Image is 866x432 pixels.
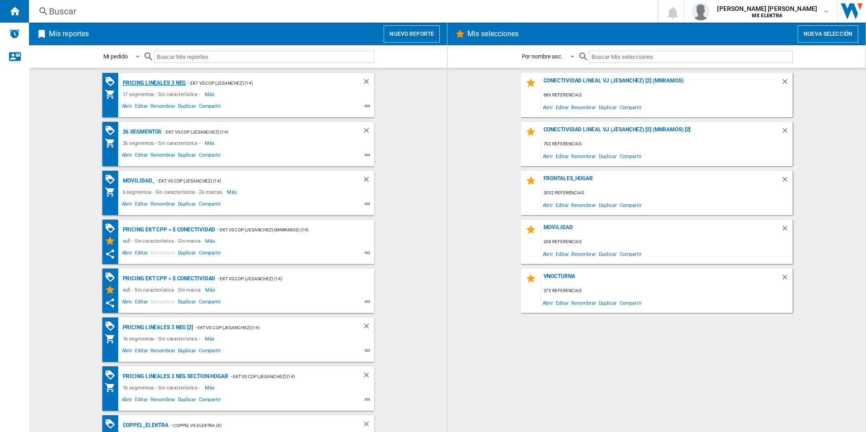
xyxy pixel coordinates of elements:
[541,126,781,139] div: Conectividad Lineal vj (jesanchez) [2] (mnramos) [2]
[105,249,115,259] ng-md-icon: Este reporte se ha compartido contigo
[570,199,597,211] span: Renombrar
[134,346,149,357] span: Editar
[692,2,710,20] img: profile.jpg
[105,138,120,149] div: Mi colección
[9,28,20,39] img: alerts-logo.svg
[105,284,120,295] div: Mis Selecciones
[105,235,120,246] div: Mis Selecciones
[120,346,134,357] span: Abrir
[197,346,222,357] span: Compartir
[120,187,227,197] div: 6 segmentos - Sin característica - 26 marcas
[47,25,91,43] h2: Mis reportes
[597,150,618,162] span: Duplicar
[197,200,222,211] span: Compartir
[149,346,176,357] span: Renombrar
[120,382,205,393] div: 16 segmentos - Sin característica -
[154,175,344,187] div: - EKT vs Cop (jesanchez) (14)
[362,322,374,333] div: Borrar
[105,187,120,197] div: Mi colección
[618,297,643,309] span: Compartir
[541,77,781,90] div: Conectividad Lineal vj (jesanchez) [2] (mnramos)
[541,199,555,211] span: Abrir
[154,51,374,63] input: Buscar Mis reportes
[105,76,120,87] div: Matriz de PROMOCIONES
[177,298,197,308] span: Duplicar
[120,138,205,149] div: 26 segmentos - Sin característica -
[168,420,344,431] div: - COPPEL VS ELEKTRA (4)
[752,13,782,19] b: MX ELEKTRA
[120,175,154,187] div: MOVILIDAD_
[362,420,374,431] div: Borrar
[134,298,149,308] span: Editar
[197,102,222,113] span: Compartir
[120,298,134,308] span: Abrir
[120,333,205,344] div: 16 segmentos - Sin característica -
[49,5,634,18] div: Buscar
[197,395,222,406] span: Compartir
[105,382,120,393] div: Mi colección
[105,298,115,308] ng-md-icon: Este reporte se ha compartido contigo
[105,321,120,332] div: Matriz de PROMOCIONES
[570,297,597,309] span: Renombrar
[134,200,149,211] span: Editar
[149,200,176,211] span: Renombrar
[227,187,238,197] span: Más
[554,297,570,309] span: Editar
[177,102,197,113] span: Duplicar
[541,139,793,150] div: 792 referencias
[149,249,176,259] span: Renombrar
[105,333,120,344] div: Mi colección
[781,224,793,236] div: Borrar
[554,101,570,113] span: Editar
[362,126,374,138] div: Borrar
[541,150,555,162] span: Abrir
[120,273,216,284] div: Pricing EKT CPP > $ Conectividad
[570,101,597,113] span: Renombrar
[205,284,216,295] span: Más
[522,53,563,60] div: Por nombre asc.
[105,223,120,234] div: Matriz de PROMOCIONES
[597,199,618,211] span: Duplicar
[103,53,128,60] div: Mi pedido
[149,151,176,162] span: Renombrar
[197,298,222,308] span: Compartir
[149,298,176,308] span: Renombrar
[362,175,374,187] div: Borrar
[177,249,197,259] span: Duplicar
[120,371,228,382] div: Pricing lineales 3 neg SECTION HOGAR
[177,200,197,211] span: Duplicar
[177,151,197,162] span: Duplicar
[120,284,205,295] div: null - Sin característica - Sin marca
[228,371,344,382] div: - EKT vs Cop (jesanchez) (14)
[134,395,149,406] span: Editar
[541,273,781,285] div: VNOCTURNA
[205,235,216,246] span: Más
[541,236,793,248] div: 208 referencias
[205,89,216,100] span: Más
[781,77,793,90] div: Borrar
[120,200,134,211] span: Abrir
[120,420,169,431] div: COPPEL_ELEKTRA
[134,151,149,162] span: Editar
[717,4,817,13] span: [PERSON_NAME] [PERSON_NAME]
[120,89,205,100] div: 17 segmentos - Sin característica -
[205,333,216,344] span: Más
[205,382,216,393] span: Más
[120,322,193,333] div: Pricing lineales 3 neg [2]
[384,25,440,43] button: Nuevo reporte
[541,101,555,113] span: Abrir
[618,101,643,113] span: Compartir
[197,249,222,259] span: Compartir
[134,249,149,259] span: Editar
[541,90,793,101] div: 686 referencias
[362,77,374,89] div: Borrar
[781,175,793,187] div: Borrar
[205,138,216,149] span: Más
[105,272,120,283] div: Matriz de PROMOCIONES
[120,151,134,162] span: Abrir
[105,125,120,136] div: Matriz de PROMOCIONES
[215,273,356,284] div: - EKT vs Cop (jesanchez) (14)
[466,25,521,43] h2: Mis selecciones
[215,224,356,235] div: - EKT vs Cop (jesanchez) (mnramos) (14)
[120,249,134,259] span: Abrir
